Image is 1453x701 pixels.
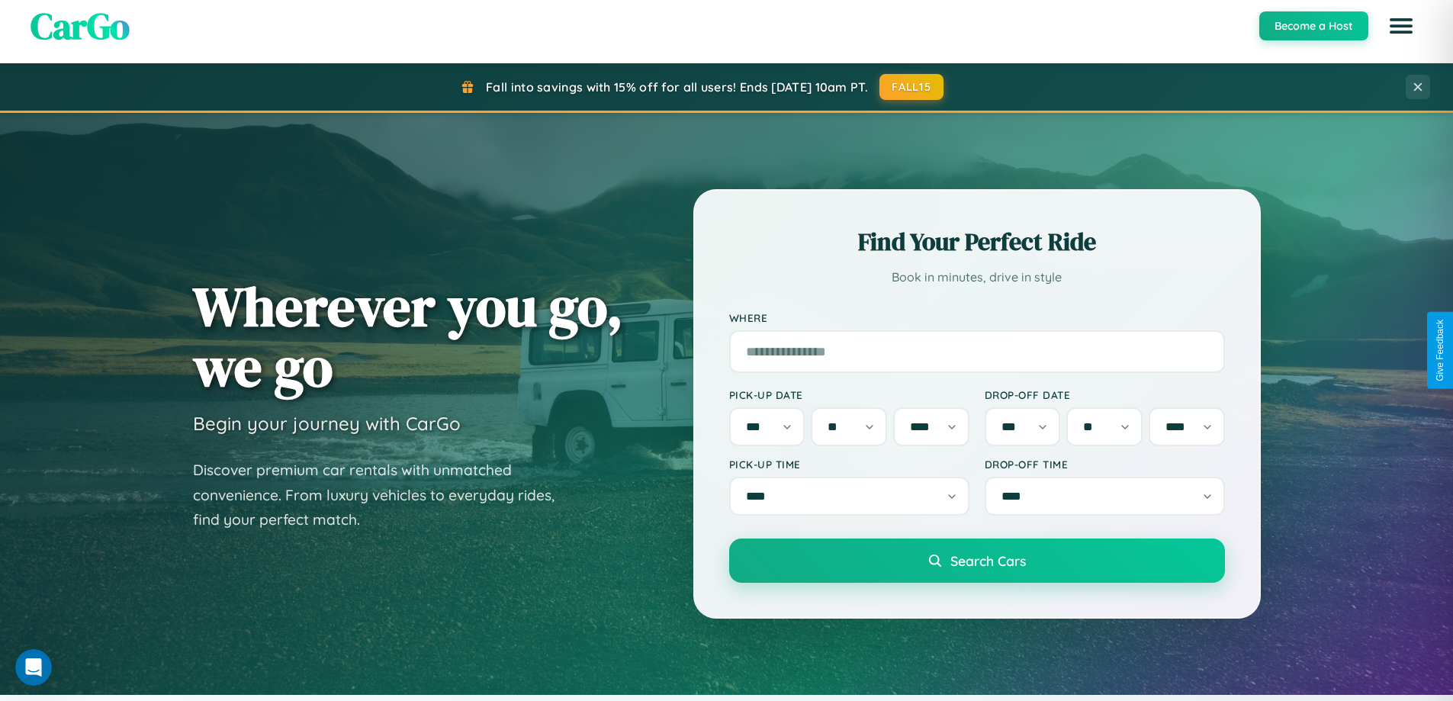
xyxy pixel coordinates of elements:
button: FALL15 [879,74,943,100]
button: Search Cars [729,539,1225,583]
h1: Wherever you go, we go [193,276,623,397]
p: Discover premium car rentals with unmatched convenience. From luxury vehicles to everyday rides, ... [193,458,574,532]
button: Open menu [1380,5,1422,47]
button: Become a Host [1259,11,1368,40]
div: Give Feedback [1435,320,1445,381]
h2: Find Your Perfect Ride [729,225,1225,259]
label: Pick-up Time [729,458,969,471]
p: Book in minutes, drive in style [729,266,1225,288]
label: Pick-up Date [729,388,969,401]
h3: Begin your journey with CarGo [193,412,461,435]
span: Search Cars [950,552,1026,569]
label: Drop-off Date [985,388,1225,401]
span: CarGo [31,1,130,51]
iframe: Intercom live chat [15,649,52,686]
label: Drop-off Time [985,458,1225,471]
span: Fall into savings with 15% off for all users! Ends [DATE] 10am PT. [486,79,868,95]
label: Where [729,311,1225,324]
